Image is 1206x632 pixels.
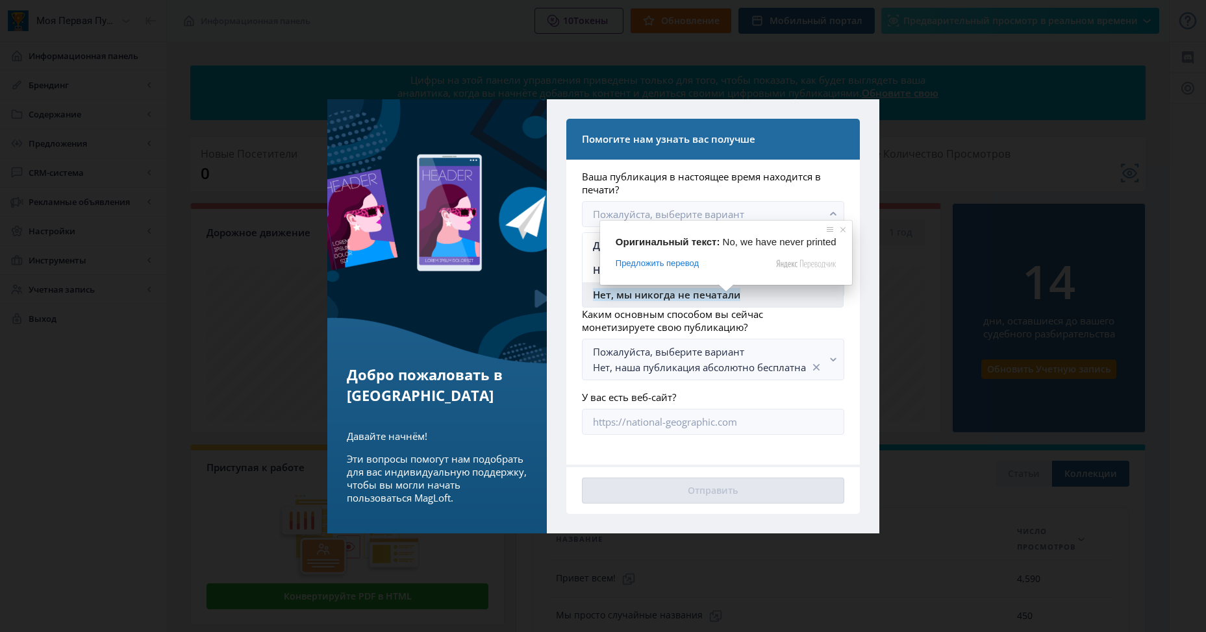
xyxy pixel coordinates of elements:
ya-tr-span: Эти вопросы помогут нам подобрать для вас индивидуальную поддержку, чтобы вы могли начать пользов... [347,452,527,504]
ya-tr-span: Пожалуйста, выберите вариант [593,208,744,221]
span: No, we have never printed [723,236,836,247]
button: Пожалуйста, выберите вариант [582,201,844,227]
ya-tr-span: Нет, раньше печатали, но потом перестали [593,263,811,276]
button: Пожалуйста, выберите вариантНет, наша публикация абсолютно бесплатнаОчистить [582,339,844,380]
ya-tr-span: Ваша публикация в настоящее время находится в печати? [582,170,833,196]
span: Предложить перевод [616,258,699,269]
ya-tr-span: Отправить [688,485,738,496]
span: Оригинальный текст: [616,236,720,247]
ya-tr-span: Помогите нам узнать вас получше [582,129,755,149]
ya-tr-span: Каким основным способом вы сейчас монетизируете свою публикацию? [582,308,833,334]
button: Отправить [582,478,844,504]
input: https://national-geographic.com [582,409,844,435]
ya-tr-span: Нет, наша публикация абсолютно бесплатна [593,361,806,374]
ya-tr-span: Да, мы печатаем и [DATE] [593,239,720,252]
ya-tr-span: Пожалуйста, выберите вариант [593,345,744,358]
ya-tr-span: У вас есть веб-сайт? [582,391,676,404]
ya-tr-span: Нет, мы никогда не печатали [593,288,740,301]
ya-tr-span: Добро пожаловать в [GEOGRAPHIC_DATA] [347,365,503,405]
nb-icon: Очистить [810,361,823,374]
ya-tr-span: Давайте начнём! [347,430,427,443]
